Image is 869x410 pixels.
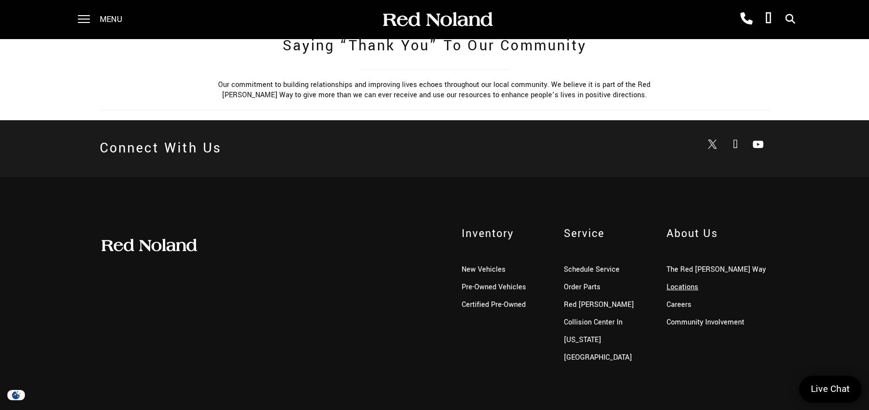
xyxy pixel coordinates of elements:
[462,264,506,275] a: New Vehicles
[206,80,663,100] div: Our commitment to building relationships and improving lives echoes throughout our local communit...
[564,226,652,241] span: Service
[806,383,855,396] span: Live Chat
[667,226,769,241] span: About Us
[5,390,27,400] section: Click to Open Cookie Consent Modal
[100,238,198,253] img: Red Noland Auto Group
[667,317,744,327] a: Community Involvement
[564,282,601,292] a: Order Parts
[667,264,766,275] a: The Red [PERSON_NAME] Way
[667,282,698,292] a: Locations
[726,135,745,154] a: Open Facebook in a new window
[799,376,862,403] a: Live Chat
[462,282,526,292] a: Pre-Owned Vehicles
[100,32,770,60] h2: Saying “Thank You” To Our Community
[5,390,27,400] img: Opt-Out Icon
[100,135,222,162] h2: Connect With Us
[381,11,493,28] img: Red Noland Auto Group
[462,226,550,241] span: Inventory
[564,264,620,275] a: Schedule Service
[462,300,526,310] a: Certified Pre-Owned
[749,135,768,154] a: Open Youtube-play in a new window
[703,135,722,155] a: Open Twitter in a new window
[564,300,634,363] a: Red [PERSON_NAME] Collision Center In [US_STATE][GEOGRAPHIC_DATA]
[667,300,691,310] a: Careers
